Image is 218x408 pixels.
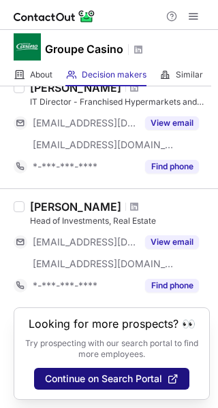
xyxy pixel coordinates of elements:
button: Reveal Button [145,116,199,130]
span: [EMAIL_ADDRESS][DOMAIN_NAME] [33,258,174,270]
div: IT Director - Franchised Hypermarkets and Supermarkets [30,96,210,108]
span: About [30,69,52,80]
header: Looking for more prospects? 👀 [29,318,196,330]
div: [PERSON_NAME] [30,81,121,95]
span: Similar [176,69,203,80]
button: Continue on Search Portal [34,368,189,390]
button: Reveal Button [145,279,199,292]
div: [PERSON_NAME] [30,200,121,214]
div: Head of Investments, Real Estate [30,215,210,227]
button: Reveal Button [145,235,199,249]
span: Decision makers [82,69,146,80]
span: Continue on Search Portal [45,373,162,384]
p: Try prospecting with our search portal to find more employees. [24,338,200,360]
button: Reveal Button [145,160,199,173]
img: ContactOut v5.3.10 [14,8,95,24]
h1: Groupe Casino [45,41,123,57]
img: f1827d204a88d0b405e92896047b481a [14,33,41,61]
span: [EMAIL_ADDRESS][DOMAIN_NAME] [33,139,174,151]
span: [EMAIL_ADDRESS][DOMAIN_NAME] [33,236,137,248]
span: [EMAIL_ADDRESS][DOMAIN_NAME] [33,117,137,129]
